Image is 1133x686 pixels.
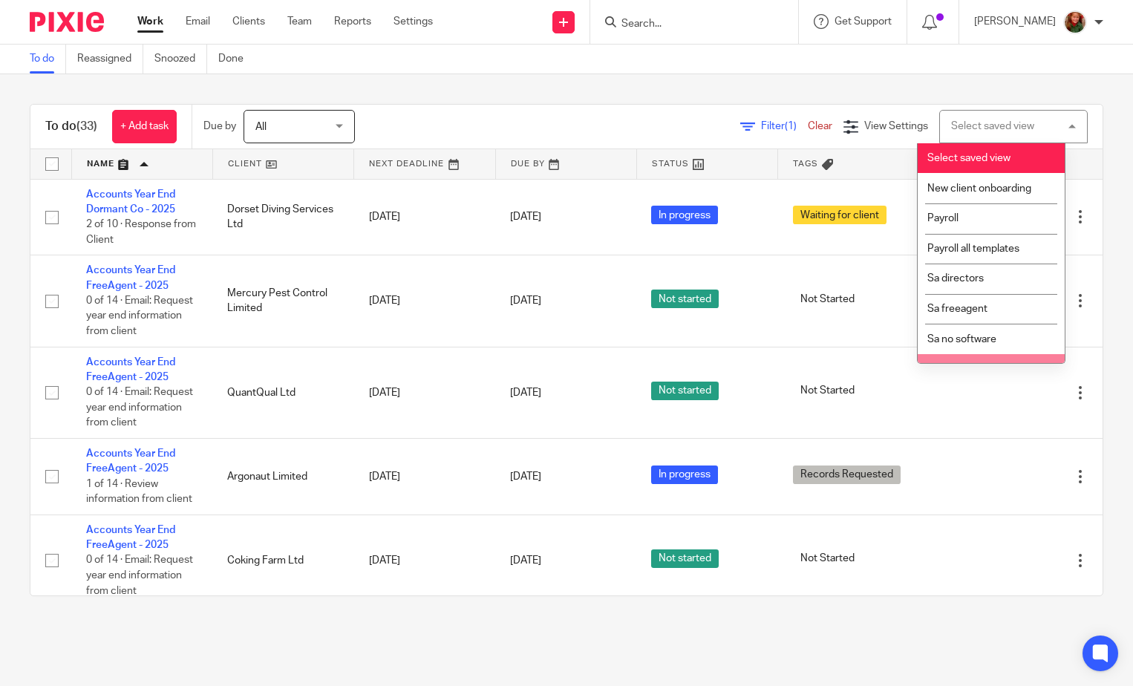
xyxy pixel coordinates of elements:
[77,45,143,73] a: Reassigned
[232,14,265,29] a: Clients
[793,206,887,224] span: Waiting for client
[761,121,808,131] span: Filter
[212,514,353,606] td: Coking Farm Ltd
[354,255,495,347] td: [DATE]
[86,555,193,596] span: 0 of 14 · Email: Request year end information from client
[793,549,862,568] span: Not Started
[30,12,104,32] img: Pixie
[927,273,984,284] span: Sa directors
[951,121,1034,131] div: Select saved view
[212,179,353,255] td: Dorset Diving Services Ltd
[785,121,797,131] span: (1)
[927,334,996,344] span: Sa no software
[287,14,312,29] a: Team
[793,465,901,484] span: Records Requested
[354,514,495,606] td: [DATE]
[974,14,1056,29] p: [PERSON_NAME]
[86,219,196,245] span: 2 of 10 · Response from Client
[30,45,66,73] a: To do
[835,16,892,27] span: Get Support
[86,388,193,428] span: 0 of 14 · Email: Request year end information from client
[212,439,353,515] td: Argonaut Limited
[86,265,175,290] a: Accounts Year End FreeAgent - 2025
[510,471,541,482] span: [DATE]
[86,295,193,336] span: 0 of 14 · Email: Request year end information from client
[86,525,175,550] a: Accounts Year End FreeAgent - 2025
[620,18,754,31] input: Search
[186,14,210,29] a: Email
[510,295,541,306] span: [DATE]
[212,255,353,347] td: Mercury Pest Control Limited
[86,357,175,382] a: Accounts Year End FreeAgent - 2025
[793,382,862,400] span: Not Started
[394,14,433,29] a: Settings
[154,45,207,73] a: Snoozed
[651,549,719,568] span: Not started
[927,244,1019,254] span: Payroll all templates
[864,121,928,131] span: View Settings
[255,122,267,132] span: All
[510,388,541,398] span: [DATE]
[651,290,719,308] span: Not started
[86,448,175,474] a: Accounts Year End FreeAgent - 2025
[927,153,1010,163] span: Select saved view
[354,439,495,515] td: [DATE]
[651,382,719,400] span: Not started
[651,206,718,224] span: In progress
[334,14,371,29] a: Reports
[510,212,541,222] span: [DATE]
[218,45,255,73] a: Done
[793,160,818,168] span: Tags
[510,555,541,566] span: [DATE]
[354,347,495,438] td: [DATE]
[76,120,97,132] span: (33)
[1063,10,1087,34] img: sallycropped.JPG
[45,119,97,134] h1: To do
[86,189,175,215] a: Accounts Year End Dormant Co - 2025
[808,121,832,131] a: Clear
[112,110,177,143] a: + Add task
[927,183,1031,194] span: New client onboarding
[793,290,862,308] span: Not Started
[927,304,987,314] span: Sa freeagent
[927,213,959,223] span: Payroll
[354,179,495,255] td: [DATE]
[212,347,353,438] td: QuantQual Ltd
[203,119,236,134] p: Due by
[651,465,718,484] span: In progress
[86,479,192,505] span: 1 of 14 · Review information from client
[137,14,163,29] a: Work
